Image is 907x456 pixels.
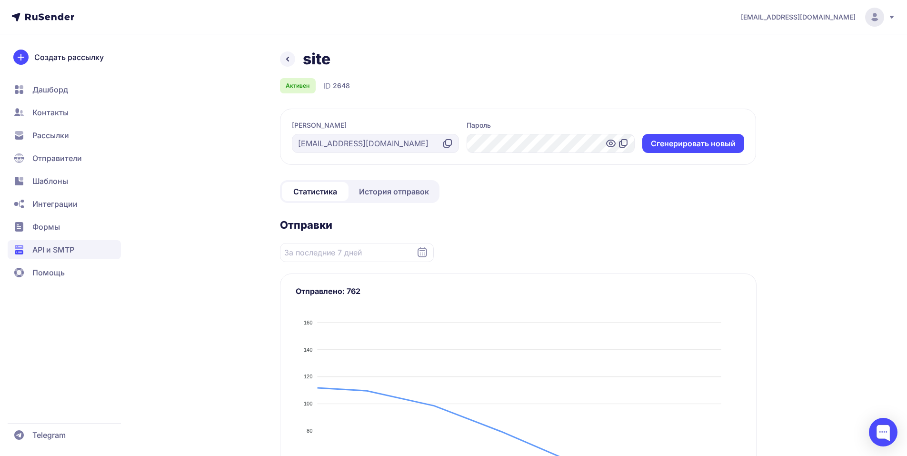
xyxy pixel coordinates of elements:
[304,374,312,379] tspan: 120
[642,134,744,153] button: Cгенерировать новый
[32,107,69,118] span: Контакты
[292,121,347,130] label: [PERSON_NAME]
[282,182,349,201] a: Статистика
[32,244,74,255] span: API и SMTP
[296,285,741,297] h3: Отправлено: 762
[32,221,60,233] span: Формы
[307,428,312,434] tspan: 80
[303,50,330,69] h1: site
[32,429,66,441] span: Telegram
[286,82,309,90] span: Активен
[741,12,856,22] span: [EMAIL_ADDRESS][DOMAIN_NAME]
[32,84,68,95] span: Дашборд
[32,130,69,141] span: Рассылки
[304,401,312,406] tspan: 100
[304,347,312,353] tspan: 140
[32,175,68,187] span: Шаблоны
[8,426,121,445] a: Telegram
[280,243,434,262] input: Datepicker input
[34,51,104,63] span: Создать рассылку
[32,198,78,210] span: Интеграции
[304,320,312,325] tspan: 160
[32,152,82,164] span: Отправители
[293,186,337,197] span: Статистика
[359,186,429,197] span: История отправок
[32,267,65,278] span: Помощь
[323,80,350,91] div: ID
[333,81,350,91] span: 2648
[350,182,438,201] a: История отправок
[280,218,757,232] h2: Отправки
[467,121,491,130] label: Пароль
